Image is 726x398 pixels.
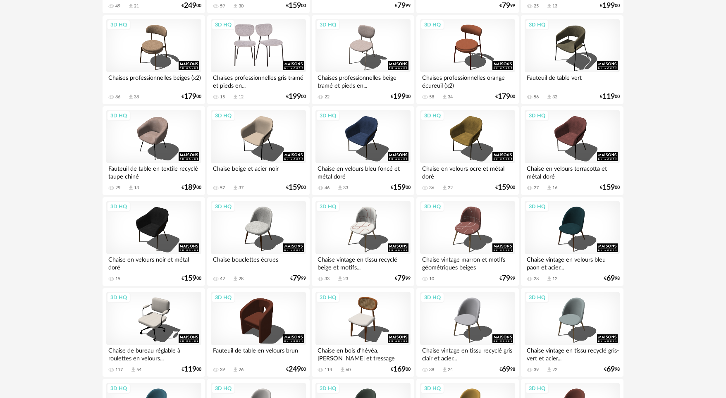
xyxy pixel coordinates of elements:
div: 3D HQ [316,110,340,121]
div: 16 [552,185,557,191]
div: 49 [115,3,120,9]
div: Chaise vintage en tissu recyclé beige et motifs... [315,254,411,271]
div: € 00 [181,3,201,9]
span: Download icon [232,276,239,282]
div: 59 [220,3,225,9]
div: 3D HQ [420,110,444,121]
span: 69 [502,367,510,372]
div: € 00 [181,185,201,191]
div: 10 [429,276,434,282]
div: 117 [115,367,123,373]
div: 36 [429,185,434,191]
div: 27 [534,185,539,191]
a: 3D HQ Chaise en velours ocre et métal doré 36 Download icon 22 €15900 [416,106,519,195]
div: 21 [134,3,139,9]
a: 3D HQ Chaise en bois d'hévéa, [PERSON_NAME] et tressage 114 Download icon 60 €16900 [312,288,414,377]
span: Download icon [128,3,134,9]
div: 60 [346,367,351,373]
div: 54 [136,367,141,373]
div: € 98 [604,276,620,281]
span: 199 [393,94,406,100]
a: 3D HQ Chaise de bureau réglable à roulettes en velours... 117 Download icon 54 €11900 [103,288,205,377]
div: € 00 [181,367,201,372]
a: 3D HQ Chaise en velours bleu foncé et métal doré 46 Download icon 33 €15900 [312,106,414,195]
a: 3D HQ Fauteuil de table en velours brun 39 Download icon 26 €24900 [207,288,310,377]
span: Download icon [546,3,552,9]
span: 179 [498,94,510,100]
span: 249 [184,3,196,9]
div: Fauteuil de table vert [525,72,620,89]
div: Fauteuil de table en velours brun [211,345,306,362]
div: Chaise vintage marron et motifs géométriques beiges [420,254,515,271]
span: 179 [184,94,196,100]
div: 3D HQ [420,201,444,212]
div: 13 [134,185,139,191]
span: Download icon [442,367,448,373]
div: 3D HQ [420,292,444,303]
div: € 99 [499,3,515,9]
span: Download icon [232,185,239,191]
span: Download icon [232,3,239,9]
a: 3D HQ Chaise vintage marron et motifs géométriques beiges 10 €7999 [416,197,519,286]
a: 3D HQ Chaises professionnelles gris tramé et pieds en... 15 Download icon 12 €19900 [207,15,310,105]
div: 86 [115,94,120,100]
div: 3D HQ [525,383,549,394]
div: 22 [552,367,557,373]
span: 159 [184,276,196,281]
div: € 00 [181,276,201,281]
div: 24 [448,367,453,373]
div: € 00 [600,185,620,191]
span: Download icon [337,276,343,282]
div: € 99 [395,3,411,9]
span: Download icon [546,367,552,373]
span: 119 [184,367,196,372]
div: Chaise en velours bleu foncé et métal doré [315,163,411,180]
div: 3D HQ [420,19,444,30]
div: 3D HQ [525,201,549,212]
span: Download icon [337,185,343,191]
div: 3D HQ [211,292,235,303]
span: Download icon [130,367,136,373]
div: € 00 [495,94,515,100]
div: € 00 [391,367,411,372]
div: 28 [239,276,244,282]
span: 159 [289,3,301,9]
a: 3D HQ Chaise bouclettes écrues 42 Download icon 28 €7999 [207,197,310,286]
a: 3D HQ Chaise vintage en tissu recyclé beige et motifs... 33 Download icon 23 €7999 [312,197,414,286]
span: 159 [393,185,406,191]
div: 33 [343,185,348,191]
div: Chaise de bureau réglable à roulettes en velours... [106,345,201,362]
div: 15 [115,276,120,282]
span: 69 [607,276,615,281]
div: € 00 [600,94,620,100]
div: € 00 [391,94,411,100]
span: Download icon [128,185,134,191]
div: 15 [220,94,225,100]
div: 3D HQ [316,201,340,212]
a: 3D HQ Chaise en velours noir et métal doré 15 €15900 [103,197,205,286]
div: 23 [343,276,348,282]
div: € 99 [290,276,306,281]
div: € 00 [286,367,306,372]
span: 69 [607,367,615,372]
div: 3D HQ [107,292,131,303]
span: Download icon [546,94,552,100]
a: 3D HQ Chaise vintage en velours bleu paon et acier... 28 Download icon 12 €6998 [521,197,623,286]
div: Chaise vintage en velours bleu paon et acier... [525,254,620,271]
span: Download icon [442,185,448,191]
div: € 00 [286,185,306,191]
div: 58 [429,94,434,100]
div: 3D HQ [525,110,549,121]
span: Download icon [546,185,552,191]
div: 25 [534,3,539,9]
div: € 00 [391,185,411,191]
div: 57 [220,185,225,191]
div: 46 [325,185,330,191]
span: Download icon [128,94,134,100]
div: Chaise en velours ocre et métal doré [420,163,515,180]
a: 3D HQ Chaise vintage en tissu recyclé gris-vert et acier... 39 Download icon 22 €6998 [521,288,623,377]
div: € 99 [395,276,411,281]
div: 37 [239,185,244,191]
div: € 98 [499,367,515,372]
div: 3D HQ [525,19,549,30]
